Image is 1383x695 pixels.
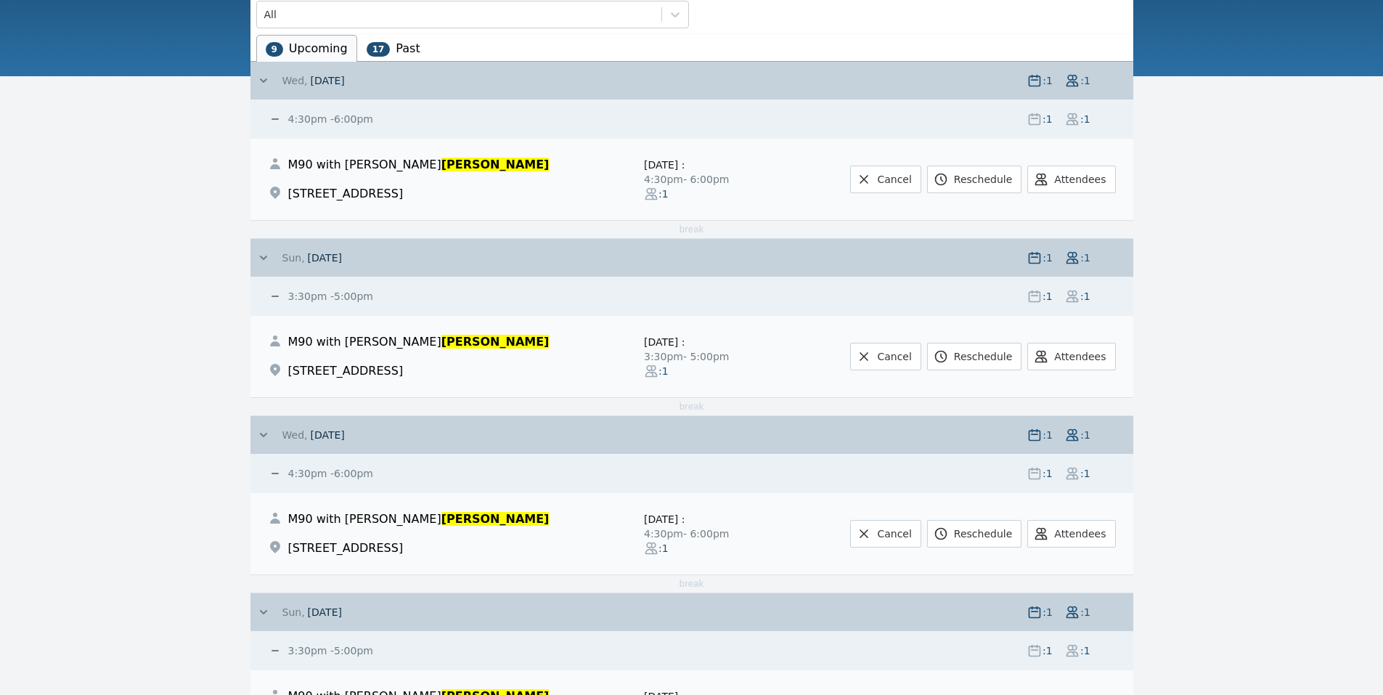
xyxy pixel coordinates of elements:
span: [DATE] [644,513,678,525]
a: Reschedule [927,343,1021,370]
li: Past [357,35,430,62]
small: - 5:00pm [285,645,373,657]
button: Attendees [1027,520,1115,548]
div: break [250,220,1133,238]
button: 4:30pm -6:00pm :1:1 [268,466,1133,481]
div: All [264,7,277,22]
button: 3:30pm -5:00pm :1:1 [268,643,1133,658]
span: : 1 [1080,73,1091,88]
span: 3:30pm [288,645,327,657]
span: Wed, [282,429,308,441]
div: break [250,397,1133,415]
span: : 1 [1080,289,1091,304]
div: : [644,158,760,172]
span: [DATE] [310,75,344,86]
span: Sun, [282,606,305,618]
span: 17 [367,42,391,57]
small: - 6:00pm [285,113,373,125]
span: : 1 [1042,428,1053,442]
span: : 1 [1042,73,1053,88]
a: Cancel [850,343,921,370]
span: [PERSON_NAME] [441,335,550,349]
a: Cancel [850,520,921,548]
span: : 1 [1042,466,1053,481]
li: Upcoming [256,35,357,62]
span: : 1 [658,364,670,378]
button: Sun, [DATE] :1:1 [256,605,1133,619]
span: 9 [266,42,283,57]
small: - 6:00pm [285,468,373,479]
button: 3:30pm -5:00pm :1:1 [268,289,1133,304]
span: [DATE] [644,159,678,171]
span: : 1 [1080,251,1091,265]
span: : 1 [1042,643,1053,658]
small: - 5:00pm [285,290,373,302]
button: Attendees [1027,166,1115,193]
button: Wed, [DATE] :1:1 [256,73,1133,88]
span: [DATE] [644,336,678,348]
span: : 1 [1042,112,1053,126]
span: : 1 [1042,251,1053,265]
span: : 1 [1080,428,1091,442]
span: M90 with [PERSON_NAME] [288,335,441,349]
span: M90 with [PERSON_NAME] [288,512,441,526]
span: : 1 [1042,289,1053,304]
span: : 1 [1080,643,1091,658]
span: 3:30pm [288,290,327,302]
span: M90 with [PERSON_NAME] [288,158,441,171]
span: [DATE] [308,252,342,264]
span: Wed, [282,75,308,86]
button: Wed, [DATE] :1:1 [256,428,1133,442]
div: : [644,335,760,349]
button: Attendees [1027,343,1115,370]
span: [PERSON_NAME] [441,158,550,171]
span: Sun, [282,252,305,264]
button: Sun, [DATE] :1:1 [256,251,1133,265]
a: Cancel [850,166,921,193]
div: 4:30pm - 6:00pm [644,172,760,187]
span: [STREET_ADDRESS] [288,541,404,555]
div: : [644,512,760,527]
button: 4:30pm -6:00pm :1:1 [268,112,1133,126]
span: 4:30pm [288,468,327,479]
span: : 1 [1080,605,1091,619]
span: [DATE] [310,429,344,441]
span: : 1 [1042,605,1053,619]
a: Reschedule [927,166,1021,193]
span: [PERSON_NAME] [441,512,550,526]
span: 4:30pm [288,113,327,125]
a: Reschedule [927,520,1021,548]
div: 4:30pm - 6:00pm [644,527,760,541]
span: : 1 [1080,466,1091,481]
span: : 1 [1080,112,1091,126]
div: break [250,574,1133,593]
div: 3:30pm - 5:00pm [644,349,760,364]
span: [STREET_ADDRESS] [288,364,404,378]
span: : 1 [658,187,670,201]
span: [STREET_ADDRESS] [288,187,404,200]
span: : 1 [658,541,670,556]
span: [DATE] [308,606,342,618]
